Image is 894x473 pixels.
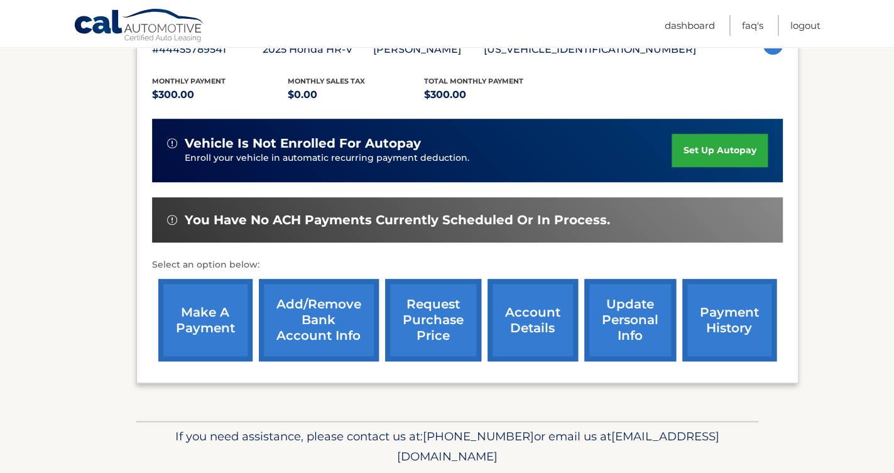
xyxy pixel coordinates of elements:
[484,41,696,58] p: [US_VEHICLE_IDENTIFICATION_NUMBER]
[672,134,767,167] a: set up autopay
[167,138,177,148] img: alert-white.svg
[373,41,484,58] p: [PERSON_NAME]
[259,279,379,361] a: Add/Remove bank account info
[185,151,672,165] p: Enroll your vehicle in automatic recurring payment deduction.
[790,15,820,36] a: Logout
[742,15,763,36] a: FAQ's
[144,427,750,467] p: If you need assistance, please contact us at: or email us at
[385,279,481,361] a: request purchase price
[665,15,715,36] a: Dashboard
[423,429,534,443] span: [PHONE_NUMBER]
[288,86,424,104] p: $0.00
[488,279,578,361] a: account details
[397,429,719,464] span: [EMAIL_ADDRESS][DOMAIN_NAME]
[152,77,226,85] span: Monthly Payment
[185,136,421,151] span: vehicle is not enrolled for autopay
[74,8,205,45] a: Cal Automotive
[424,77,523,85] span: Total Monthly Payment
[682,279,777,361] a: payment history
[152,86,288,104] p: $300.00
[152,41,263,58] p: #44455789541
[158,279,253,361] a: make a payment
[263,41,373,58] p: 2025 Honda HR-V
[424,86,560,104] p: $300.00
[584,279,676,361] a: update personal info
[152,258,783,273] p: Select an option below:
[288,77,365,85] span: Monthly sales Tax
[167,215,177,225] img: alert-white.svg
[185,212,610,228] span: You have no ACH payments currently scheduled or in process.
